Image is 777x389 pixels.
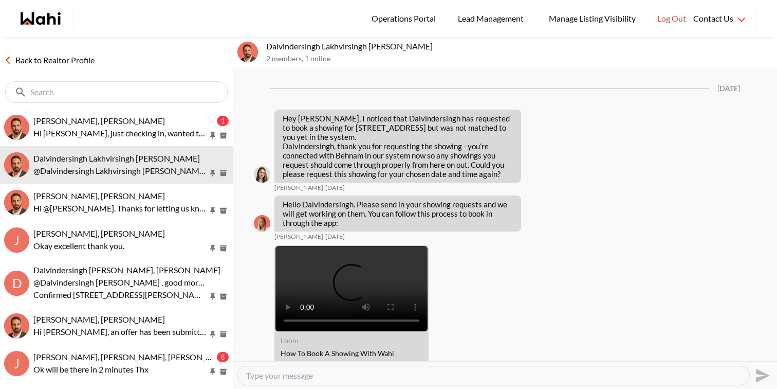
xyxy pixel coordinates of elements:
p: Hey [PERSON_NAME], I noticed that Dalvindersingh has requested to book a showing for [STREET_ADDR... [283,114,513,179]
a: Wahi homepage [21,12,61,25]
p: Ok will be there in 2 minutes Thx [33,363,208,376]
button: Pin [208,292,217,301]
p: Hi [PERSON_NAME], an offer has been submitted for [STREET_ADDRESS][PERSON_NAME]. If you’re still ... [33,326,208,338]
span: Dalvindersingh [PERSON_NAME], [PERSON_NAME] [33,265,220,275]
div: Caroline Rouben, Behnam [4,190,29,215]
input: Search [30,87,205,97]
span: [PERSON_NAME], [PERSON_NAME] [33,191,165,201]
span: Operations Portal [372,12,439,25]
p: @Dalvindersingh Lakhvirsingh [PERSON_NAME] - I tried to reach and confirm the appointment for 6:3... [33,165,208,177]
button: Pin [208,367,217,376]
button: Archive [218,206,229,215]
p: 2 members , 1 online [266,55,773,63]
div: khalid Alvi, Behnam [4,313,29,339]
p: @Dalvindersingh [PERSON_NAME] , good morning [PERSON_NAME] This is [PERSON_NAME] here [PERSON_NAM... [33,276,208,289]
span: [PERSON_NAME] [274,233,323,241]
button: Pin [208,131,217,140]
button: Archive [218,131,229,140]
img: N [4,115,29,140]
div: J [4,351,29,376]
p: Hi @[PERSON_NAME]. Thanks for letting us know. We are here for you when you are ready. [33,202,208,215]
div: Dalvindersingh Lakhvirsingh Jaswal, Behnam [237,42,258,62]
div: How To Book A Showing With Wahi [281,349,422,358]
button: Pin [208,330,217,339]
time: 2025-09-08T18:56:15.404Z [325,184,345,192]
span: Manage Listing Visibility [546,12,639,25]
button: Send [750,364,773,387]
div: Nidhi Singh, Behnam [4,115,29,140]
p: Okay excellent thank you. [33,240,208,252]
p: Dalvindersingh Lakhvirsingh [PERSON_NAME] [266,41,773,51]
img: M [254,215,270,232]
div: Dalvindersingh Lakhvirsingh Jaswal, Behnam [4,152,29,178]
div: J [4,227,29,253]
button: Archive [218,367,229,376]
span: Dalvindersingh Lakhvirsingh [PERSON_NAME] [33,153,200,163]
a: Attachment [281,336,299,345]
div: D [4,271,29,296]
span: [PERSON_NAME], [PERSON_NAME], [PERSON_NAME] [33,352,232,362]
span: [PERSON_NAME], [PERSON_NAME] [33,228,165,238]
button: Archive [218,330,229,339]
img: C [4,190,29,215]
span: [PERSON_NAME], [PERSON_NAME] [33,116,165,126]
button: Pin [208,169,217,178]
button: Pin [208,206,217,215]
div: 8 [217,352,229,362]
img: D [4,152,29,178]
button: Pin [208,244,217,253]
img: D [237,42,258,62]
button: Archive [218,169,229,178]
span: Lead Management [458,12,527,25]
textarea: Type your message [246,370,741,381]
img: M [254,166,270,183]
div: Michelle Ryckman [254,215,270,232]
p: Confirmed [STREET_ADDRESS][PERSON_NAME] [DATE] • 6:30 PM [33,289,208,301]
button: Archive [218,292,229,301]
p: Hi [PERSON_NAME], just checking in, wanted to see how everything is going with the mortgage proce... [33,127,208,139]
button: Archive [218,244,229,253]
div: 1 [217,116,229,126]
span: [PERSON_NAME], [PERSON_NAME] [33,314,165,324]
time: 2025-09-08T19:26:15.377Z [325,233,345,241]
div: Mackenzie Snoddon [254,166,270,183]
span: Log Out [657,12,686,25]
div: [DATE] [717,84,740,93]
p: Hello Dalvindersingh. Please send in your showing requests and we will get working on them. You c... [283,200,513,227]
img: k [4,313,29,339]
span: [PERSON_NAME] [274,184,323,192]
